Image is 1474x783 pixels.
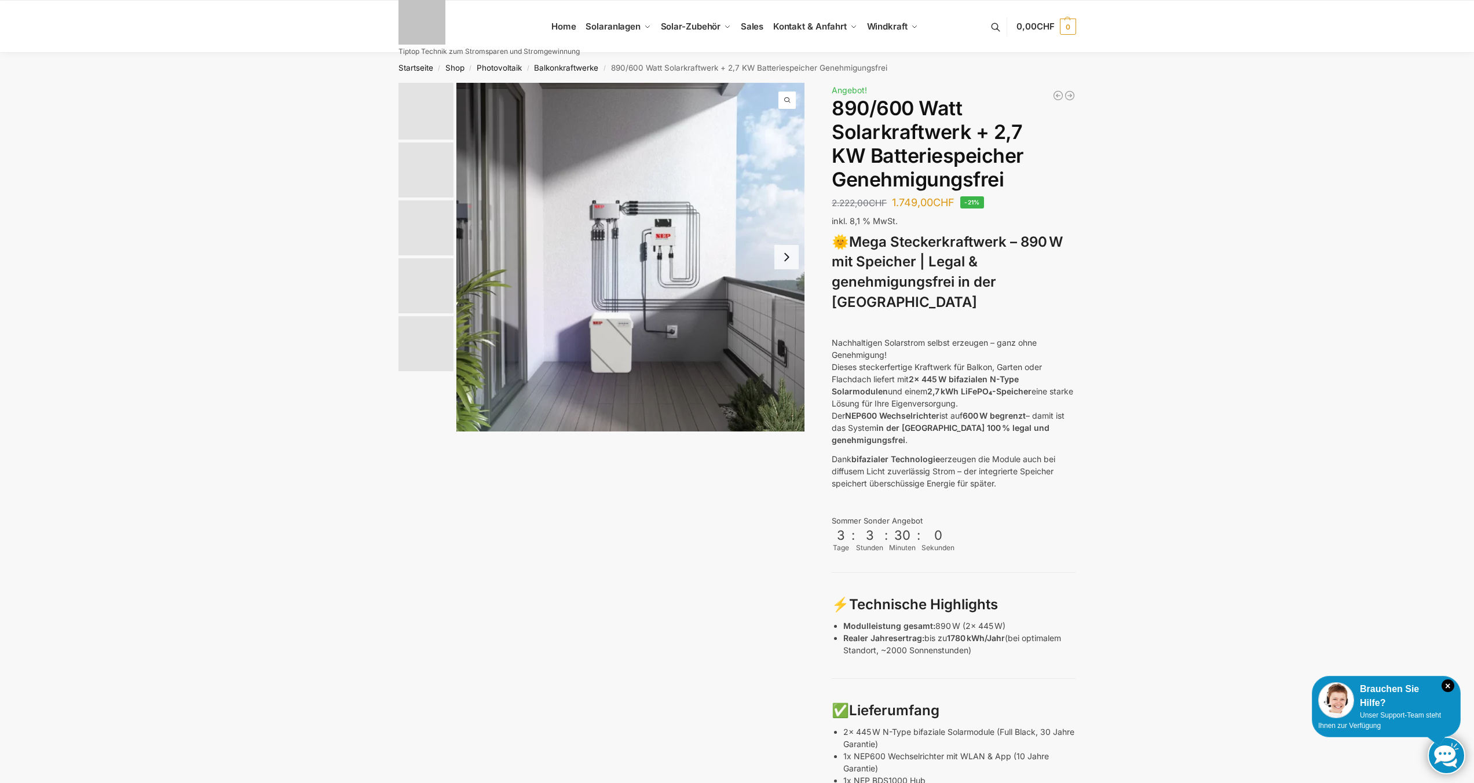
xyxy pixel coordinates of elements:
[862,1,923,53] a: Windkraft
[1442,679,1454,692] i: Schließen
[832,197,887,208] bdi: 2.222,00
[849,702,939,719] strong: Lieferumfang
[890,528,915,543] div: 30
[832,453,1076,489] p: Dank erzeugen die Module auch bei diffusem Licht zuverlässig Strom – der integrierte Speicher spe...
[464,64,477,73] span: /
[1060,19,1076,35] span: 0
[768,1,862,53] a: Kontakt & Anfahrt
[581,1,656,53] a: Solaranlagen
[832,595,1076,615] h3: ⚡
[1016,21,1054,32] span: 0,00
[1318,682,1354,718] img: Customer service
[1064,90,1076,101] a: Balkonkraftwerk 890 Watt Solarmodulleistung mit 2kW/h Zendure Speicher
[586,21,641,32] span: Solaranlagen
[845,411,939,420] strong: NEP600 Wechselrichter
[378,53,1096,83] nav: Breadcrumb
[832,85,867,95] span: Angebot!
[832,423,1049,445] strong: in der [GEOGRAPHIC_DATA] 100 % legal und genehmigungsfrei
[398,316,453,371] img: Bificial 30 % mehr Leistung
[433,64,445,73] span: /
[947,633,1005,643] strong: 1780 kWh/Jahr
[857,528,882,543] div: 3
[477,63,522,72] a: Photovoltaik
[843,726,1076,750] p: 2x 445 W N-Type bifaziale Solarmodule (Full Black, 30 Jahre Garantie)
[456,83,805,431] img: Balkonkraftwerk mit 2,7kw Speicher
[923,528,953,543] div: 0
[445,63,464,72] a: Shop
[832,216,898,226] span: inkl. 8,1 % MwSt.
[398,258,453,313] img: BDS1000
[456,83,805,431] a: Steckerkraftwerk mit 2,7kwh-SpeicherBalkonkraftwerk mit 27kw Speicher
[963,411,1026,420] strong: 600 W begrenzt
[843,620,1076,632] p: 890 W (2x 445 W)
[856,543,883,553] div: Stunden
[736,1,768,53] a: Sales
[398,200,453,255] img: Bificial im Vergleich zu billig Modulen
[1052,90,1064,101] a: Balkonkraftwerk 405/600 Watt erweiterbar
[1016,9,1076,44] a: 0,00CHF 0
[398,83,453,140] img: Balkonkraftwerk mit 2,7kw Speicher
[832,336,1076,446] p: Nachhaltigen Solarstrom selbst erzeugen – ganz ohne Genehmigung! Dieses steckerfertige Kraftwerk ...
[832,374,1019,396] strong: 2x 445 W bifazialen N-Type Solarmodulen
[843,750,1076,774] p: 1x NEP600 Wechselrichter mit WLAN & App (10 Jahre Garantie)
[522,64,534,73] span: /
[867,21,908,32] span: Windkraft
[927,386,1032,396] strong: 2,7 kWh LiFePO₄-Speicher
[1318,682,1454,710] div: Brauchen Sie Hilfe?
[534,63,598,72] a: Balkonkraftwerke
[1037,21,1055,32] span: CHF
[917,528,920,550] div: :
[656,1,736,53] a: Solar-Zubehör
[661,21,721,32] span: Solar-Zubehör
[598,64,610,73] span: /
[851,528,855,550] div: :
[843,621,935,631] strong: Modulleistung gesamt:
[741,21,764,32] span: Sales
[843,632,1076,656] p: bis zu (bei optimalem Standort, ~2000 Sonnenstunden)
[832,543,850,553] div: Tage
[832,515,1076,527] div: Sommer Sonder Angebot
[960,196,984,208] span: -21%
[398,142,453,197] img: Balkonkraftwerk mit 2,7kw Speicher
[889,543,916,553] div: Minuten
[832,232,1076,313] h3: 🌞
[832,233,1063,310] strong: Mega Steckerkraftwerk – 890 W mit Speicher | Legal & genehmigungsfrei in der [GEOGRAPHIC_DATA]
[843,633,924,643] strong: Realer Jahresertrag:
[884,528,888,550] div: :
[398,48,580,55] p: Tiptop Technik zum Stromsparen und Stromgewinnung
[892,196,954,208] bdi: 1.749,00
[869,197,887,208] span: CHF
[832,97,1076,191] h1: 890/600 Watt Solarkraftwerk + 2,7 KW Batteriespeicher Genehmigungsfrei
[774,245,799,269] button: Next slide
[832,701,1076,721] h3: ✅
[849,596,998,613] strong: Technische Highlights
[921,543,954,553] div: Sekunden
[833,528,849,543] div: 3
[851,454,940,464] strong: bifazialer Technologie
[773,21,847,32] span: Kontakt & Anfahrt
[1318,711,1441,730] span: Unser Support-Team steht Ihnen zur Verfügung
[933,196,954,208] span: CHF
[398,63,433,72] a: Startseite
